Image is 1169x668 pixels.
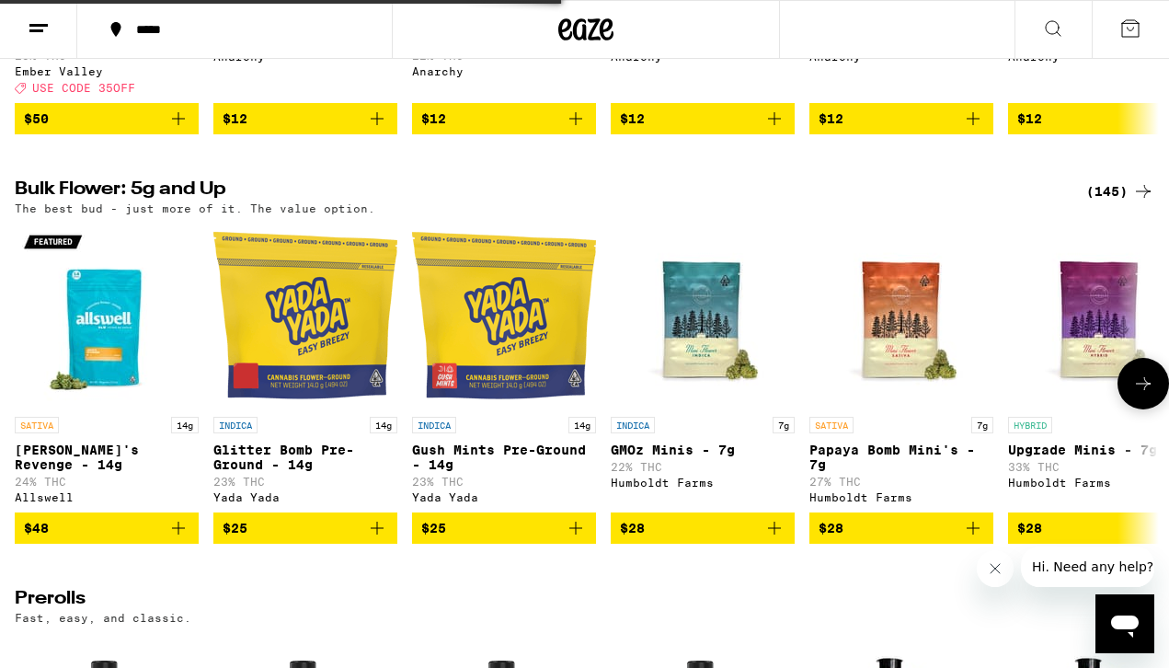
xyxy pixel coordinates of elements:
[412,417,456,433] p: INDICA
[421,111,446,126] span: $12
[611,477,795,489] div: Humboldt Farms
[15,417,59,433] p: SATIVA
[1086,180,1154,202] a: (145)
[620,521,645,536] span: $28
[213,443,397,472] p: Glitter Bomb Pre-Ground - 14g
[15,224,199,408] img: Allswell - Jack's Revenge - 14g
[412,65,596,77] div: Anarchy
[809,443,993,472] p: Papaya Bomb Mini's - 7g
[819,521,843,536] span: $28
[223,111,247,126] span: $12
[213,417,258,433] p: INDICA
[421,521,446,536] span: $25
[213,224,397,408] img: Yada Yada - Glitter Bomb Pre-Ground - 14g
[773,417,795,433] p: 7g
[1021,547,1154,587] iframe: Message from company
[809,491,993,503] div: Humboldt Farms
[809,476,993,488] p: 27% THC
[611,513,795,544] button: Add to bag
[171,417,199,433] p: 14g
[611,443,795,457] p: GMOz Minis - 7g
[412,491,596,503] div: Yada Yada
[15,103,199,134] button: Add to bag
[1008,417,1052,433] p: HYBRID
[412,224,596,408] img: Yada Yada - Gush Mints Pre-Ground - 14g
[15,476,199,488] p: 24% THC
[370,417,397,433] p: 14g
[611,224,795,513] a: Open page for GMOz Minis - 7g from Humboldt Farms
[809,224,993,513] a: Open page for Papaya Bomb Mini's - 7g from Humboldt Farms
[1017,111,1042,126] span: $12
[809,417,854,433] p: SATIVA
[24,111,49,126] span: $50
[213,491,397,503] div: Yada Yada
[213,476,397,488] p: 23% THC
[611,417,655,433] p: INDICA
[611,224,795,408] img: Humboldt Farms - GMOz Minis - 7g
[1095,590,1154,612] a: (74)
[412,103,596,134] button: Add to bag
[809,103,993,134] button: Add to bag
[213,224,397,513] a: Open page for Glitter Bomb Pre-Ground - 14g from Yada Yada
[568,417,596,433] p: 14g
[971,417,993,433] p: 7g
[24,521,49,536] span: $48
[819,111,843,126] span: $12
[15,491,199,503] div: Allswell
[223,521,247,536] span: $25
[213,513,397,544] button: Add to bag
[611,461,795,473] p: 22% THC
[412,476,596,488] p: 23% THC
[412,513,596,544] button: Add to bag
[1095,594,1154,653] iframe: Button to launch messaging window
[15,65,199,77] div: Ember Valley
[977,550,1014,587] iframe: Close message
[15,513,199,544] button: Add to bag
[809,513,993,544] button: Add to bag
[15,202,375,214] p: The best bud - just more of it. The value option.
[412,224,596,513] a: Open page for Gush Mints Pre-Ground - 14g from Yada Yada
[620,111,645,126] span: $12
[809,224,993,408] img: Humboldt Farms - Papaya Bomb Mini's - 7g
[611,103,795,134] button: Add to bag
[1017,521,1042,536] span: $28
[32,82,135,94] span: USE CODE 35OFF
[412,443,596,472] p: Gush Mints Pre-Ground - 14g
[15,180,1064,202] h2: Bulk Flower: 5g and Up
[15,443,199,472] p: [PERSON_NAME]'s Revenge - 14g
[213,103,397,134] button: Add to bag
[15,590,1064,612] h2: Prerolls
[15,612,191,624] p: Fast, easy, and classic.
[15,224,199,513] a: Open page for Jack's Revenge - 14g from Allswell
